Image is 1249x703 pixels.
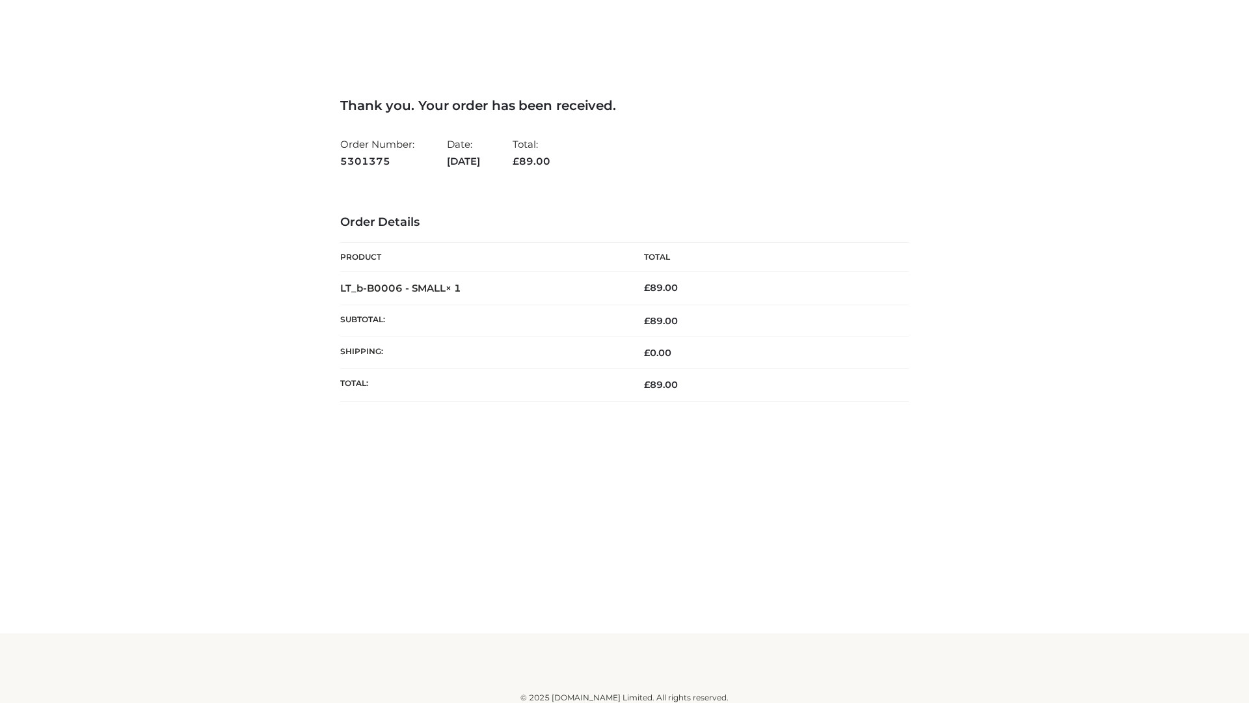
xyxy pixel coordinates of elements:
[340,153,414,170] strong: 5301375
[513,155,550,167] span: 89.00
[447,153,480,170] strong: [DATE]
[644,379,678,391] span: 89.00
[340,282,461,294] strong: LT_b-B0006 - SMALL
[340,337,624,369] th: Shipping:
[340,215,909,230] h3: Order Details
[644,282,650,294] span: £
[340,305,624,337] th: Subtotal:
[340,243,624,272] th: Product
[624,243,909,272] th: Total
[644,315,650,327] span: £
[513,155,519,167] span: £
[340,98,909,113] h3: Thank you. Your order has been received.
[513,133,550,172] li: Total:
[644,379,650,391] span: £
[644,347,671,359] bdi: 0.00
[446,282,461,294] strong: × 1
[644,347,650,359] span: £
[340,369,624,401] th: Total:
[644,315,678,327] span: 89.00
[644,282,678,294] bdi: 89.00
[447,133,480,172] li: Date:
[340,133,414,172] li: Order Number:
